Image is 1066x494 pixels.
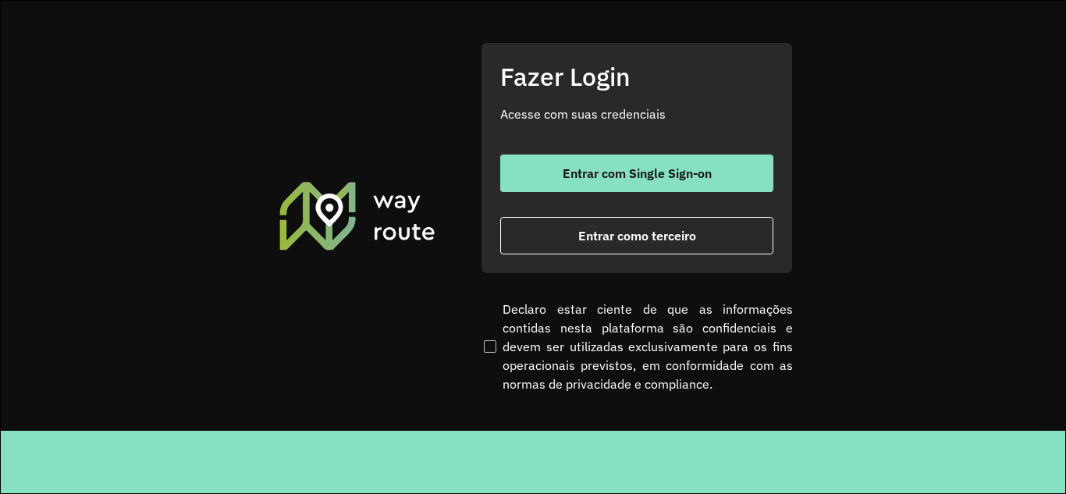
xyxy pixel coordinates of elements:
button: button [500,155,773,192]
span: Entrar como terceiro [578,229,696,242]
button: button [500,217,773,254]
label: Declaro estar ciente de que as informações contidas nesta plataforma são confidenciais e devem se... [481,300,793,393]
h2: Fazer Login [500,62,773,91]
span: Entrar com Single Sign-on [563,167,712,179]
img: Roteirizador AmbevTech [277,179,438,251]
p: Acesse com suas credenciais [500,105,773,123]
